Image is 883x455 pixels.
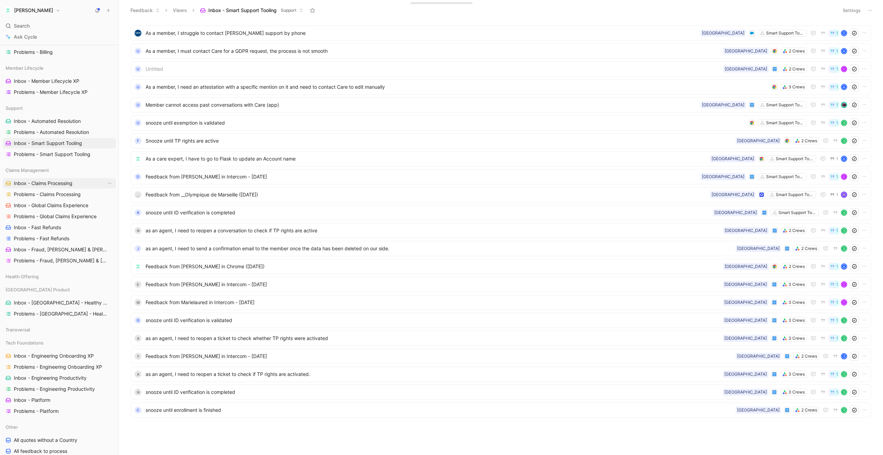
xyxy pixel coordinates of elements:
a: Inbox - Smart Support Tooling [3,138,116,148]
div: A [135,335,141,342]
a: FSnooze until TP rights are active2 Crews[GEOGRAPHIC_DATA]S [131,133,871,148]
div: Smart Support Tooling [766,119,805,126]
div: [GEOGRAPHIC_DATA] ProductInbox - [GEOGRAPHIC_DATA] - Healthy Benefits & MarginProblems - [GEOGRAP... [3,284,116,319]
span: as an agent, I need to reopen a ticket to check whether TP rights were activated [146,334,720,342]
div: [GEOGRAPHIC_DATA] [724,317,767,324]
div: [GEOGRAPHIC_DATA] [725,66,767,72]
a: Inbox - Engineering Onboarding XP [3,351,116,361]
span: 1 [836,372,838,376]
span: Support [281,7,296,14]
span: Other [6,424,18,430]
div: 3 Crews [788,335,805,342]
div: J [135,245,141,252]
div: Smart Support Tooling [766,173,805,180]
button: 1 [829,155,840,163]
span: Feedback from __Olympique de Marseille ([DATE]) [146,191,707,199]
div: C [842,282,846,287]
a: UAs a member, I need an attestation with a specific mention on it and need to contact Care to edi... [131,79,871,95]
span: as an agent, I need to reopen a ticket to check if TP rights are activated. [146,370,720,378]
span: Inbox - Engineering Onboarding XP [14,352,94,359]
div: [GEOGRAPHIC_DATA] [725,263,767,270]
span: Inbox - Fraud, [PERSON_NAME] & [PERSON_NAME] [14,246,108,253]
button: 1 [829,191,840,199]
div: Y [135,353,141,360]
div: 2 Crews [789,227,805,234]
span: Member Lifecycle [6,65,43,71]
span: All quotes without a Country [14,437,77,444]
span: As a member, I need an attestation with a specific mention on it and need to contact Care to edit... [146,83,768,91]
span: Inbox - Smart Support Tooling [208,7,277,14]
span: Inbox - Smart Support Tooling [14,140,82,147]
span: As a member, I struggle to contact [PERSON_NAME] support by phone [146,29,698,37]
button: 1 [829,281,840,288]
button: Feedback [127,5,163,16]
div: Smart Support Tooling [766,30,805,37]
button: 1 [829,47,840,55]
div: 2 Crews [789,263,805,270]
a: Inbox - Member Lifecycle XP [3,76,116,86]
a: Inbox - [GEOGRAPHIC_DATA] - Healthy Benefits & Margin [3,298,116,308]
div: Smart Support Tooling [766,101,805,108]
div: 2 Crews [801,353,817,360]
div: A [842,156,846,161]
div: F [135,137,141,144]
span: Problems - Fast Refunds [14,235,69,242]
button: 1 [829,299,840,306]
div: N [135,227,141,234]
div: [GEOGRAPHIC_DATA] [724,281,767,288]
span: snooze until ID verification is validated [146,316,720,325]
span: 1 [836,390,838,394]
div: [GEOGRAPHIC_DATA] [725,48,767,55]
div: S [842,210,846,215]
a: Inbox - Claims ProcessingView actions [3,178,116,188]
div: 2 Crews [789,66,805,72]
a: Problems - [GEOGRAPHIC_DATA] - Healthy Benefits & Margin [3,309,116,319]
div: [GEOGRAPHIC_DATA] [737,407,780,414]
span: Problems - Smart Support Tooling [14,151,90,158]
a: Problems - Claims Processing [3,189,116,200]
a: Problems - Smart Support Tooling [3,149,116,159]
div: Health Offering [3,271,116,284]
h1: [PERSON_NAME] [14,7,53,13]
div: [GEOGRAPHIC_DATA] [724,389,767,396]
div: C [135,407,141,414]
span: as an agent, I need to send a confirmation email to the member once the data has been deleted on ... [146,244,733,253]
div: A [842,264,846,269]
div: S [842,138,846,143]
a: Inbox - Automated Resolution [3,116,116,126]
span: Problems - Global Claims Experience [14,213,97,220]
span: snooze until enrollment is finished [146,406,733,414]
img: avatar [842,192,846,197]
a: UMember cannot access past conversations with Care (app)Smart Support Tooling[GEOGRAPHIC_DATA]1av... [131,97,871,113]
button: View actions [106,180,113,187]
button: 1 [829,263,840,270]
button: Alan[PERSON_NAME] [3,6,62,15]
div: Smart Support Tooling [778,209,817,216]
div: D [135,173,141,180]
span: 1 [836,67,838,71]
div: Tech FoundationsInbox - Engineering Onboarding XPProblems - Engineering Onboarding XPInbox - Engi... [3,338,116,416]
button: 1 [829,370,840,378]
div: A [842,85,846,89]
div: 3 Crews [788,281,805,288]
a: Problems - Engineering Productivity [3,384,116,394]
a: Ksnooze until ID verification is completedSmart Support Tooling[GEOGRAPHIC_DATA]S [131,205,871,220]
button: 1 [829,317,840,324]
a: Aas an agent, I need to reopen a ticket to check whether TP rights were activated3 Crews[GEOGRAPH... [131,331,871,346]
span: Feedback from [PERSON_NAME] in Intercom - [DATE] [146,280,720,289]
a: Usnooze until exemption is validatedSmart Support Tooling1S [131,115,871,130]
span: Tech Foundations [6,339,43,346]
img: logo [135,155,141,162]
span: [GEOGRAPHIC_DATA] Product [6,286,70,293]
div: N [135,389,141,396]
div: 3 Crews [788,84,805,90]
span: Feedback from [PERSON_NAME] in Chrome ([DATE]) [146,262,721,271]
div: 3 Crews [788,371,805,378]
a: logoAs a member, I struggle to contact [PERSON_NAME] support by phoneSmart Support Tooling[GEOGRA... [131,26,871,41]
div: E [135,281,141,288]
a: Inbox - Global Claims Experience [3,200,116,211]
div: S [842,246,846,251]
a: _Feedback from __Olympique de Marseille ([DATE])Smart Support Tooling[GEOGRAPHIC_DATA]1avatar [131,187,871,202]
span: Untitled [146,65,721,73]
a: Problems - Fast Refunds [3,233,116,244]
